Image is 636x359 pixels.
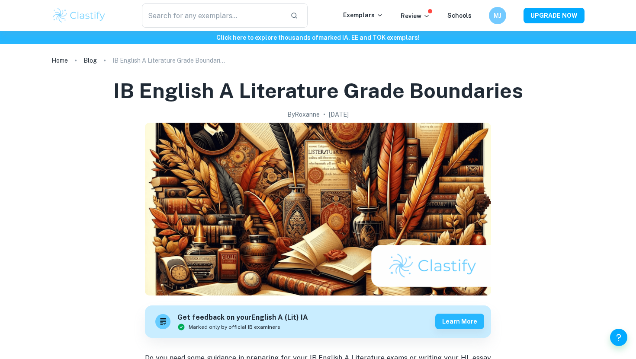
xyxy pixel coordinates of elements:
[51,54,68,67] a: Home
[401,11,430,21] p: Review
[51,7,106,24] img: Clastify logo
[287,110,320,119] h2: By Roxanne
[112,56,225,65] p: IB English A Literature Grade Boundaries
[435,314,484,329] button: Learn more
[493,11,503,20] h6: MJ
[489,7,506,24] button: MJ
[447,12,472,19] a: Schools
[84,54,97,67] a: Blog
[189,323,280,331] span: Marked only by official IB examiners
[145,123,491,295] img: IB English A Literature Grade Boundaries cover image
[113,77,523,105] h1: IB English A Literature Grade Boundaries
[145,305,491,338] a: Get feedback on yourEnglish A (Lit) IAMarked only by official IB examinersLearn more
[177,312,308,323] h6: Get feedback on your English A (Lit) IA
[323,110,325,119] p: •
[329,110,349,119] h2: [DATE]
[142,3,283,28] input: Search for any exemplars...
[610,329,627,346] button: Help and Feedback
[343,10,383,20] p: Exemplars
[2,33,634,42] h6: Click here to explore thousands of marked IA, EE and TOK exemplars !
[524,8,585,23] button: UPGRADE NOW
